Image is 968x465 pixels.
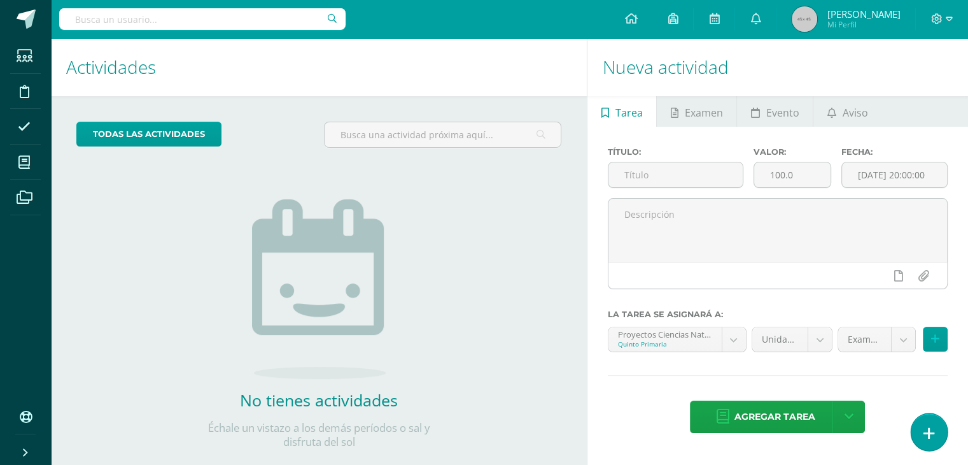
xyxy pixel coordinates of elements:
[734,401,815,433] span: Agregar tarea
[685,97,723,128] span: Examen
[618,327,712,340] div: Proyectos Ciencias Naturales 'A'
[66,38,572,96] h1: Actividades
[192,389,446,411] h2: No tienes actividades
[657,96,736,127] a: Examen
[754,147,831,157] label: Valor:
[192,421,446,449] p: Échale un vistazo a los demás períodos o sal y disfruta del sol
[76,122,221,147] a: todas las Actividades
[325,122,561,147] input: Busca una actividad próxima aquí...
[827,19,900,30] span: Mi Perfil
[762,327,799,352] span: Unidad 4
[587,96,656,127] a: Tarea
[603,38,953,96] h1: Nueva actividad
[618,340,712,348] div: Quinto Primaria
[842,162,947,187] input: Fecha de entrega
[843,97,868,128] span: Aviso
[608,162,743,187] input: Título
[252,199,386,379] img: no_activities.png
[737,96,813,127] a: Evento
[838,327,915,352] a: Examen (30.0pts)
[752,327,832,352] a: Unidad 4
[608,147,743,157] label: Título:
[608,310,948,319] label: La tarea se asignará a:
[813,96,881,127] a: Aviso
[615,97,643,128] span: Tarea
[841,147,948,157] label: Fecha:
[766,97,799,128] span: Evento
[608,327,746,352] a: Proyectos Ciencias Naturales 'A'Quinto Primaria
[754,162,831,187] input: Puntos máximos
[827,8,900,20] span: [PERSON_NAME]
[848,327,881,352] span: Examen (30.0pts)
[792,6,817,32] img: 45x45
[59,8,346,30] input: Busca un usuario...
